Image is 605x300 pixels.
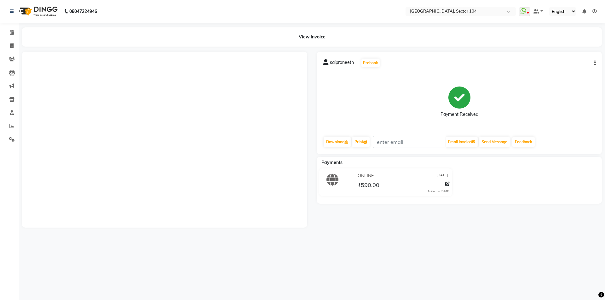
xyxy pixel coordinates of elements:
[330,59,354,68] span: saipraneeth
[436,173,448,179] span: [DATE]
[357,181,379,190] span: ₹590.00
[69,3,97,20] b: 08047224946
[428,189,450,194] div: Added on [DATE]
[352,137,370,147] a: Print
[446,137,478,147] button: Email Invoice
[479,137,510,147] button: Send Message
[358,173,374,179] span: ONLINE
[361,59,380,67] button: Prebook
[324,137,351,147] a: Download
[16,3,59,20] img: logo
[512,137,535,147] a: Feedback
[373,136,445,148] input: enter email
[321,160,343,165] span: Payments
[22,27,602,47] div: View Invoice
[441,111,478,118] div: Payment Received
